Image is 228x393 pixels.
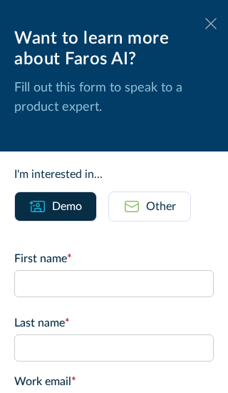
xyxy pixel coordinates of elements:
div: Demo [52,198,82,215]
label: Last name [14,314,214,332]
label: Work email [14,373,214,390]
div: Want to learn more about Faros AI? [14,29,214,70]
p: Fill out this form to speak to a product expert. [14,79,214,117]
div: Other [146,198,176,215]
label: First name [14,250,214,267]
div: I'm interested in... [14,166,214,183]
